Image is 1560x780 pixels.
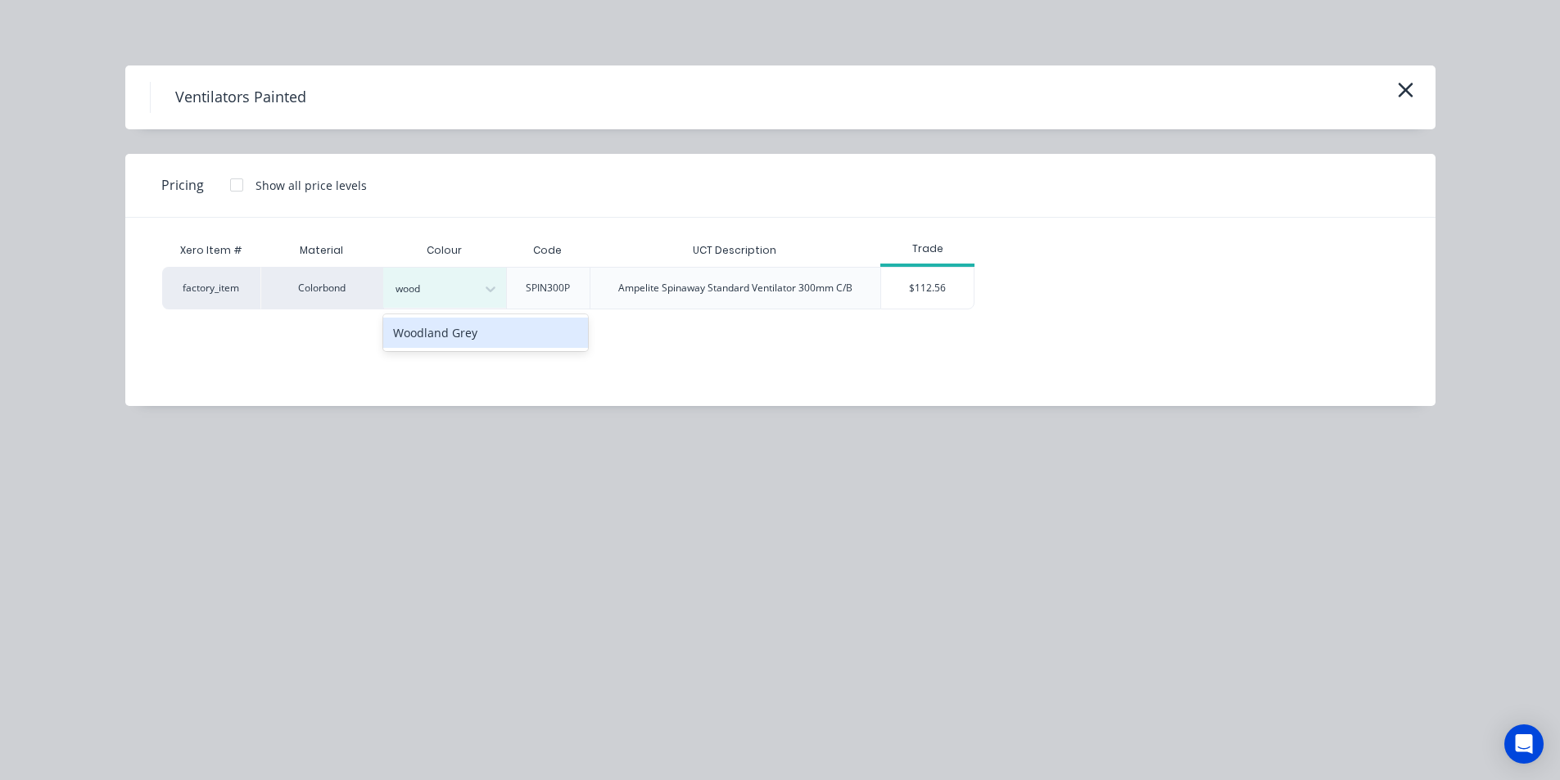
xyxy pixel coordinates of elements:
[881,268,974,309] div: $112.56
[880,241,974,256] div: Trade
[520,230,575,271] div: Code
[383,234,506,267] div: Colour
[255,177,367,194] div: Show all price levels
[1504,724,1544,764] div: Open Intercom Messenger
[526,281,570,295] div: SPIN300P
[150,82,331,113] h4: Ventilators Painted
[162,234,260,267] div: Xero Item #
[260,267,383,309] div: Colorbond
[161,175,204,195] span: Pricing
[260,234,383,267] div: Material
[680,230,789,271] div: UCT Description
[162,267,260,309] div: factory_item
[383,318,588,348] div: Woodland Grey
[618,281,852,295] div: Ampelite Spinaway Standard Ventilator 300mm C/B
